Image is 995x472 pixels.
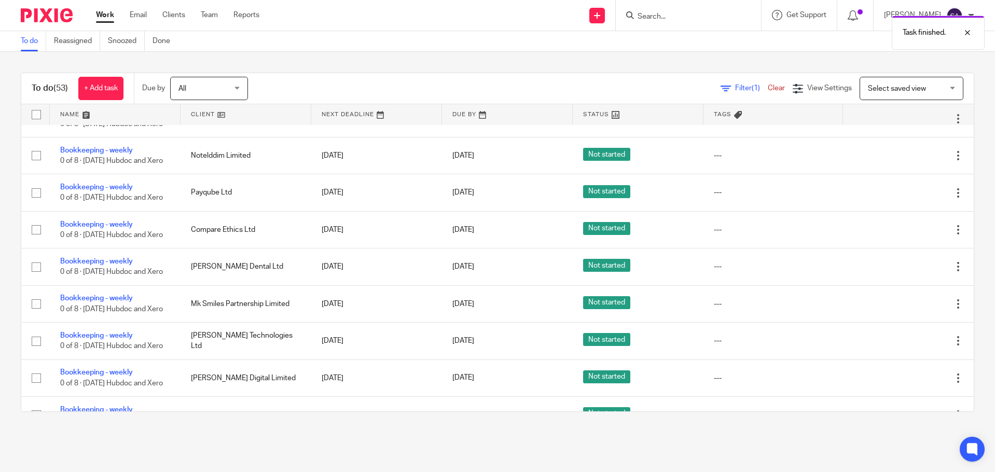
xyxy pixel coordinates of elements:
[60,184,133,191] a: Bookkeeping - weekly
[162,10,185,20] a: Clients
[60,332,133,339] a: Bookkeeping - weekly
[714,299,833,309] div: ---
[96,10,114,20] a: Work
[714,225,833,235] div: ---
[583,296,630,309] span: Not started
[54,31,100,51] a: Reassigned
[311,359,442,396] td: [DATE]
[201,10,218,20] a: Team
[714,336,833,346] div: ---
[181,211,311,248] td: Compare Ethics Ltd
[181,248,311,285] td: [PERSON_NAME] Dental Ltd
[60,157,163,164] span: 0 of 8 · [DATE] Hubdoc and Xero
[583,407,630,420] span: Not started
[60,147,133,154] a: Bookkeeping - weekly
[452,337,474,344] span: [DATE]
[60,380,163,387] span: 0 of 8 · [DATE] Hubdoc and Xero
[142,83,165,93] p: Due by
[181,323,311,359] td: [PERSON_NAME] Technologies Ltd
[21,8,73,22] img: Pixie
[311,323,442,359] td: [DATE]
[233,10,259,20] a: Reports
[130,10,147,20] a: Email
[768,85,785,92] a: Clear
[452,189,474,197] span: [DATE]
[60,295,133,302] a: Bookkeeping - weekly
[311,137,442,174] td: [DATE]
[452,374,474,382] span: [DATE]
[178,85,186,92] span: All
[452,226,474,233] span: [DATE]
[60,258,133,265] a: Bookkeeping - weekly
[32,83,68,94] h1: To do
[311,285,442,322] td: [DATE]
[60,369,133,376] a: Bookkeeping - weekly
[60,231,163,239] span: 0 of 8 · [DATE] Hubdoc and Xero
[60,221,133,228] a: Bookkeeping - weekly
[153,31,178,51] a: Done
[311,396,442,433] td: [DATE]
[752,85,760,92] span: (1)
[60,306,163,313] span: 0 of 8 · [DATE] Hubdoc and Xero
[583,148,630,161] span: Not started
[181,396,311,433] td: Avilon Ltd
[108,31,145,51] a: Snoozed
[60,120,163,128] span: 0 of 8 · [DATE] Hubdoc and Xero
[311,248,442,285] td: [DATE]
[714,150,833,161] div: ---
[311,174,442,211] td: [DATE]
[53,84,68,92] span: (53)
[60,342,163,350] span: 0 of 8 · [DATE] Hubdoc and Xero
[714,410,833,420] div: ---
[452,263,474,270] span: [DATE]
[868,85,926,92] span: Select saved view
[452,152,474,159] span: [DATE]
[181,359,311,396] td: [PERSON_NAME] Digital Limited
[181,174,311,211] td: Payqube Ltd
[452,300,474,308] span: [DATE]
[583,185,630,198] span: Not started
[714,187,833,198] div: ---
[311,211,442,248] td: [DATE]
[714,373,833,383] div: ---
[60,269,163,276] span: 0 of 8 · [DATE] Hubdoc and Xero
[583,333,630,346] span: Not started
[78,77,123,100] a: + Add task
[60,406,133,413] a: Bookkeeping - weekly
[946,7,963,24] img: svg%3E
[583,259,630,272] span: Not started
[903,27,946,38] p: Task finished.
[60,195,163,202] span: 0 of 8 · [DATE] Hubdoc and Xero
[181,285,311,322] td: Mk Smiles Partnership Limited
[735,85,768,92] span: Filter
[714,261,833,272] div: ---
[181,137,311,174] td: Notelddim Limited
[807,85,852,92] span: View Settings
[714,112,731,117] span: Tags
[583,370,630,383] span: Not started
[21,31,46,51] a: To do
[583,222,630,235] span: Not started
